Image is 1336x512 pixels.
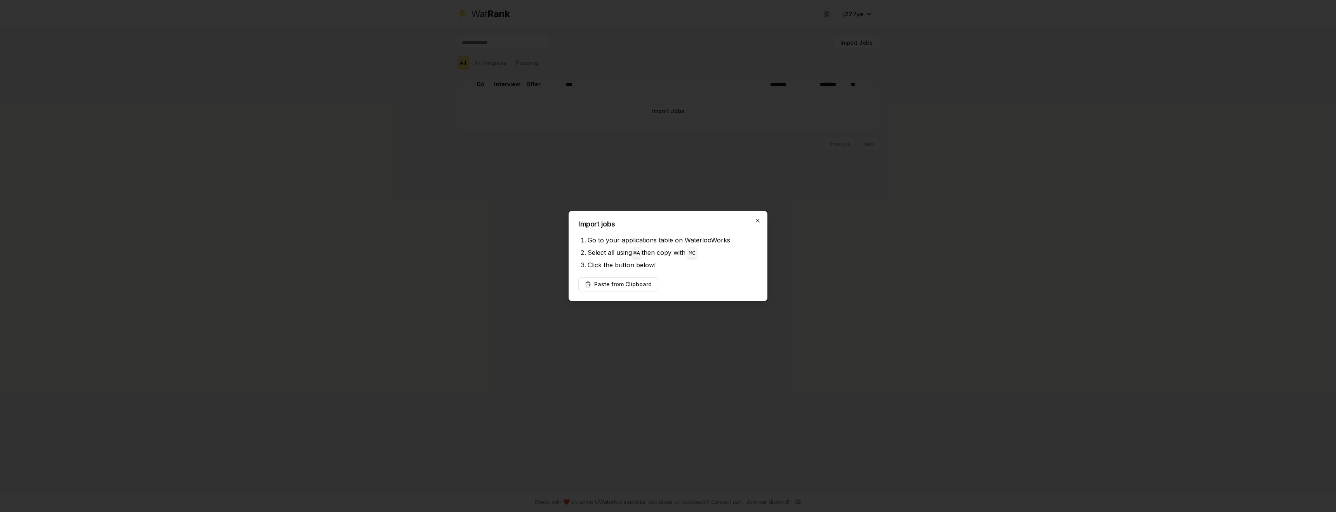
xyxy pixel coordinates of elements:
[578,277,658,291] button: Paste from Clipboard
[578,221,758,228] h2: Import jobs
[588,259,758,271] li: Click the button below!
[588,246,758,259] li: Select all using then copy with
[633,250,640,256] code: ⌘ A
[588,234,758,246] li: Go to your applications table on
[685,236,730,244] a: WaterlooWorks
[689,250,696,256] code: ⌘ C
